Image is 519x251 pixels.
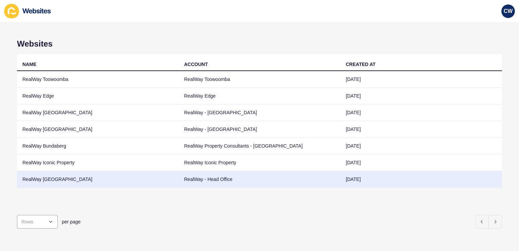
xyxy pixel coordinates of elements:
td: RealWay - Head Office [179,171,340,188]
td: [DATE] [340,154,502,171]
td: RealWay Iconic Property [17,154,179,171]
td: RealWay [GEOGRAPHIC_DATA] [17,104,179,121]
div: open menu [17,215,58,229]
td: [DATE] [340,171,502,188]
td: [DATE] [340,104,502,121]
td: RealWay Edge [17,88,179,104]
td: RealWay - [GEOGRAPHIC_DATA] [179,104,340,121]
td: RealWay Property Consultants - [GEOGRAPHIC_DATA] [179,138,340,154]
td: [DATE] [340,71,502,88]
h1: Websites [17,39,502,49]
td: RealWay Toowoomba [17,71,179,88]
span: CW [504,8,513,15]
td: RealWay Bundaberg [17,138,179,154]
div: ACCOUNT [184,61,208,68]
td: RealWay [GEOGRAPHIC_DATA] [17,171,179,188]
td: [DATE] [340,88,502,104]
td: [DATE] [340,121,502,138]
td: RealWay Iconic Property [179,154,340,171]
td: [DATE] [340,138,502,154]
td: RealWay - [GEOGRAPHIC_DATA] [179,121,340,138]
div: CREATED AT [346,61,376,68]
td: RealWay Toowoomba [179,71,340,88]
div: NAME [22,61,36,68]
td: RealWay Edge [179,88,340,104]
td: RealWay [GEOGRAPHIC_DATA] [17,121,179,138]
span: per page [62,218,80,225]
